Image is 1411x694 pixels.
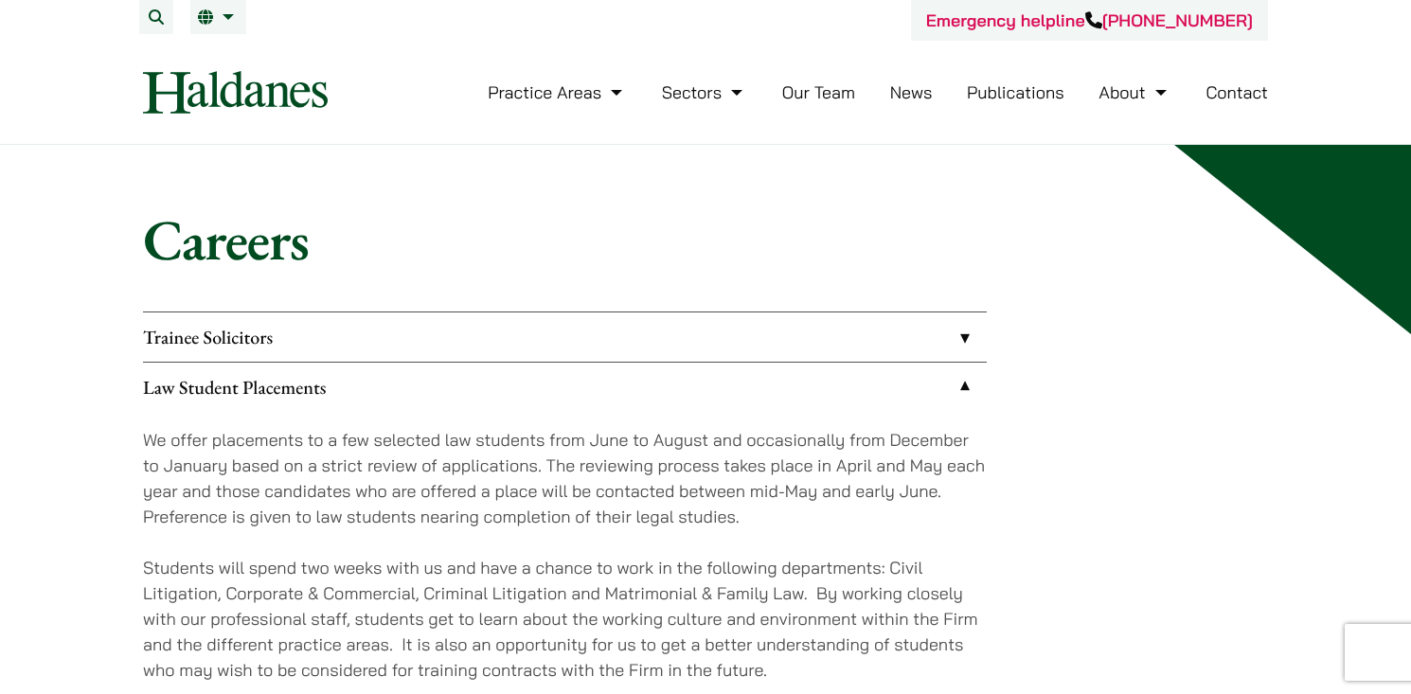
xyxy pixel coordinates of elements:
[890,81,933,103] a: News
[143,205,1268,274] h1: Careers
[1098,81,1170,103] a: About
[488,81,627,103] a: Practice Areas
[143,427,987,529] p: We offer placements to a few selected law students from June to August and occasionally from Dece...
[143,71,328,114] img: Logo of Haldanes
[198,9,239,25] a: EN
[926,9,1253,31] a: Emergency helpline[PHONE_NUMBER]
[1206,81,1268,103] a: Contact
[143,363,987,412] a: Law Student Placements
[143,312,987,362] a: Trainee Solicitors
[967,81,1064,103] a: Publications
[143,555,987,683] p: Students will spend two weeks with us and have a chance to work in the following departments: Civ...
[662,81,747,103] a: Sectors
[782,81,855,103] a: Our Team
